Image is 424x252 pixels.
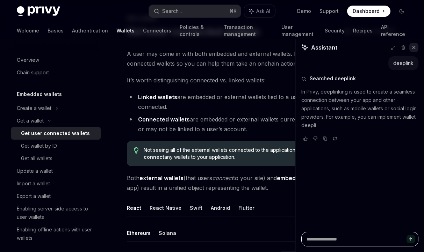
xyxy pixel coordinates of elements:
div: Update a wallet [17,167,53,175]
a: Chain support [11,66,101,79]
a: Security [325,22,345,39]
span: Searched deeplink [310,75,356,82]
a: Support [319,8,339,15]
a: Get user connected wallets [11,127,101,140]
button: Swift [190,200,202,216]
h5: Embedded wallets [17,90,62,98]
button: Search...⌘K [149,5,241,17]
span: A user may come in with both embedded and external wallets. Privy makes it easy to find all of a ... [127,49,411,68]
strong: embedded wallets [277,175,327,181]
button: Android [211,200,230,216]
button: Flutter [238,200,254,216]
span: Dashboard [353,8,380,15]
a: User management [281,22,316,39]
span: Not seeing all of the external wallets connected to the application? Make sure you have any walle... [144,147,404,161]
a: API reference [381,22,407,39]
div: Overview [17,56,39,64]
p: In Privy, deeplinking is used to create a seamless connection between your app and other applicat... [301,88,418,129]
em: connect [212,175,233,181]
a: Get all wallets [11,152,101,165]
img: dark logo [17,6,60,16]
div: Export a wallet [17,192,51,200]
button: Solana [159,225,176,241]
a: Policies & controls [180,22,215,39]
a: Recipes [353,22,373,39]
div: Get all wallets [21,154,52,163]
div: Get wallet by ID [21,142,57,150]
a: Overview [11,54,101,66]
a: Enabling offline actions with user wallets [11,223,101,244]
div: Enabling offline actions with user wallets [17,225,96,242]
span: Ask AI [256,8,270,15]
div: Get a wallet [17,117,44,125]
div: Create a wallet [17,104,51,112]
button: Toggle dark mode [396,6,407,17]
a: Wallets [116,22,135,39]
span: Assistant [311,43,337,52]
a: Connectors [143,22,171,39]
li: are embedded or external wallets currently available for the web client. They may or may not be l... [127,114,411,134]
button: Searched deeplink [301,75,418,82]
div: Get user connected wallets [21,129,90,138]
div: deeplink [393,60,414,67]
button: Ask AI [244,5,275,17]
a: Authentication [72,22,108,39]
a: Export a wallet [11,190,101,202]
div: Chain support [17,68,49,77]
a: Demo [297,8,311,15]
button: Send message [407,235,415,243]
li: are embedded or external wallets tied to a user object. They may or may not be connected. [127,92,411,112]
span: ⌘ K [229,8,237,14]
strong: external wallets [139,175,184,181]
button: React [127,200,141,216]
div: Enabling server-side access to user wallets [17,205,96,221]
div: Search... [162,7,182,15]
a: Basics [48,22,64,39]
a: Welcome [17,22,39,39]
strong: Linked wallets [138,94,177,101]
a: Update a wallet [11,165,101,177]
button: React Native [150,200,181,216]
span: It’s worth distinguishing connected vs. linked wallets: [127,75,411,85]
a: Transaction management [224,22,273,39]
a: Get wallet by ID [11,140,101,152]
a: Dashboard [347,6,390,17]
strong: Connected wallets [138,116,190,123]
div: Import a wallet [17,179,50,188]
span: Both (that users to your site) and (that users within your app) result in a unified object repres... [127,173,411,193]
a: Enabling server-side access to user wallets [11,202,101,223]
svg: Tip [134,147,139,154]
button: Ethereum [127,225,150,241]
a: Import a wallet [11,177,101,190]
